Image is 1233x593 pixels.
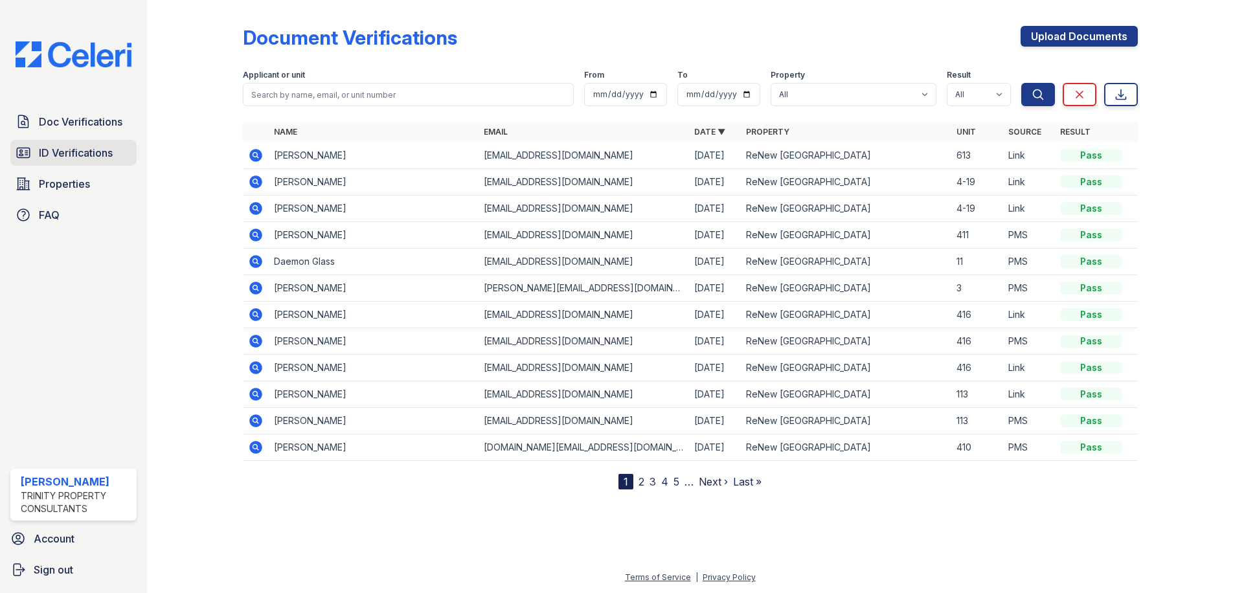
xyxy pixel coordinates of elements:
a: Terms of Service [625,572,691,582]
td: ReNew [GEOGRAPHIC_DATA] [741,302,951,328]
td: [DATE] [689,408,741,434]
td: Link [1003,196,1055,222]
span: Account [34,531,74,546]
td: PMS [1003,408,1055,434]
a: Upload Documents [1021,26,1138,47]
a: Properties [10,171,137,197]
a: Source [1008,127,1041,137]
td: ReNew [GEOGRAPHIC_DATA] [741,408,951,434]
td: [DOMAIN_NAME][EMAIL_ADDRESS][DOMAIN_NAME] [479,434,689,461]
td: [EMAIL_ADDRESS][DOMAIN_NAME] [479,355,689,381]
div: Pass [1060,282,1122,295]
td: [DATE] [689,434,741,461]
a: Account [5,526,142,552]
div: 1 [618,474,633,489]
td: [EMAIL_ADDRESS][DOMAIN_NAME] [479,302,689,328]
td: PMS [1003,249,1055,275]
a: Privacy Policy [703,572,756,582]
td: [PERSON_NAME] [269,328,479,355]
span: Properties [39,176,90,192]
a: 2 [639,475,644,488]
td: [PERSON_NAME] [269,434,479,461]
div: Pass [1060,388,1122,401]
td: [DATE] [689,302,741,328]
td: [DATE] [689,222,741,249]
td: Link [1003,169,1055,196]
td: 613 [951,142,1003,169]
td: [EMAIL_ADDRESS][DOMAIN_NAME] [479,142,689,169]
div: Pass [1060,414,1122,427]
td: [DATE] [689,328,741,355]
td: Link [1003,381,1055,408]
label: Property [771,70,805,80]
td: PMS [1003,434,1055,461]
td: [PERSON_NAME] [269,381,479,408]
td: 410 [951,434,1003,461]
td: ReNew [GEOGRAPHIC_DATA] [741,434,951,461]
td: PMS [1003,275,1055,302]
div: Trinity Property Consultants [21,489,131,515]
td: ReNew [GEOGRAPHIC_DATA] [741,381,951,408]
span: ID Verifications [39,145,113,161]
td: [EMAIL_ADDRESS][DOMAIN_NAME] [479,222,689,249]
a: Last » [733,475,762,488]
td: ReNew [GEOGRAPHIC_DATA] [741,275,951,302]
td: Link [1003,302,1055,328]
td: 113 [951,408,1003,434]
td: ReNew [GEOGRAPHIC_DATA] [741,249,951,275]
div: Pass [1060,335,1122,348]
span: Doc Verifications [39,114,122,129]
td: [PERSON_NAME] [269,196,479,222]
td: [EMAIL_ADDRESS][DOMAIN_NAME] [479,381,689,408]
a: Date ▼ [694,127,725,137]
td: [PERSON_NAME] [269,275,479,302]
a: Name [274,127,297,137]
td: Link [1003,142,1055,169]
td: 411 [951,222,1003,249]
td: 4-19 [951,196,1003,222]
td: [PERSON_NAME] [269,222,479,249]
a: 5 [673,475,679,488]
td: [PERSON_NAME] [269,355,479,381]
td: [EMAIL_ADDRESS][DOMAIN_NAME] [479,328,689,355]
input: Search by name, email, or unit number [243,83,574,106]
td: ReNew [GEOGRAPHIC_DATA] [741,328,951,355]
td: PMS [1003,222,1055,249]
a: Property [746,127,789,137]
td: ReNew [GEOGRAPHIC_DATA] [741,222,951,249]
div: Pass [1060,202,1122,215]
div: Document Verifications [243,26,457,49]
td: [EMAIL_ADDRESS][DOMAIN_NAME] [479,249,689,275]
div: Pass [1060,149,1122,162]
td: [PERSON_NAME] [269,169,479,196]
td: 3 [951,275,1003,302]
img: CE_Logo_Blue-a8612792a0a2168367f1c8372b55b34899dd931a85d93a1a3d3e32e68fde9ad4.png [5,41,142,67]
a: 4 [661,475,668,488]
td: [DATE] [689,249,741,275]
a: Sign out [5,557,142,583]
td: ReNew [GEOGRAPHIC_DATA] [741,196,951,222]
div: Pass [1060,229,1122,241]
td: [PERSON_NAME][EMAIL_ADDRESS][DOMAIN_NAME] [479,275,689,302]
div: Pass [1060,441,1122,454]
td: 416 [951,328,1003,355]
td: [DATE] [689,169,741,196]
td: Link [1003,355,1055,381]
td: [PERSON_NAME] [269,142,479,169]
td: Daemon Glass [269,249,479,275]
td: [DATE] [689,196,741,222]
a: Unit [956,127,976,137]
span: FAQ [39,207,60,223]
td: [EMAIL_ADDRESS][DOMAIN_NAME] [479,196,689,222]
label: From [584,70,604,80]
a: 3 [650,475,656,488]
td: [PERSON_NAME] [269,408,479,434]
td: 113 [951,381,1003,408]
td: 416 [951,355,1003,381]
td: [DATE] [689,381,741,408]
div: | [696,572,698,582]
label: To [677,70,688,80]
label: Applicant or unit [243,70,305,80]
td: 416 [951,302,1003,328]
